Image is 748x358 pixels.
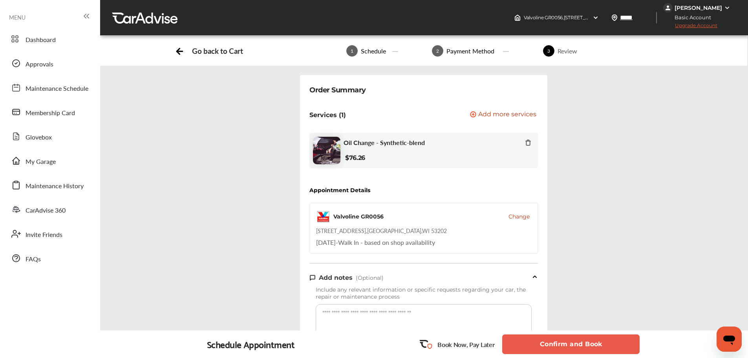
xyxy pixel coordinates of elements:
span: Maintenance Schedule [26,84,88,94]
img: location_vector.a44bc228.svg [611,15,618,21]
b: $76.26 [345,154,365,162]
a: Membership Card [7,102,92,122]
span: MENU [9,14,26,20]
span: Oil Change - Synthetic-blend [344,139,425,146]
img: WGsFRI8htEPBVLJbROoPRyZpYNWhNONpIPPETTm6eUC0GeLEiAAAAAElFTkSuQmCC [724,5,730,11]
span: Include any relevant information or specific requests regarding your car, the repair or maintenan... [316,286,526,300]
span: Add notes [319,274,353,281]
span: Dashboard [26,35,56,45]
div: Walk In - based on shop availability [316,238,435,247]
img: header-divider.bc55588e.svg [656,12,657,24]
a: My Garage [7,151,92,171]
img: oil-change-thumb.jpg [313,137,340,164]
a: Invite Friends [7,224,92,244]
a: Glovebox [7,126,92,147]
div: Payment Method [443,46,497,55]
div: Schedule Appointment [207,339,295,350]
img: jVpblrzwTbfkPYzPPzSLxeg0AAAAASUVORK5CYII= [663,3,673,13]
span: FAQs [26,254,41,264]
a: CarAdvise 360 [7,199,92,220]
button: Change [508,213,530,220]
div: Go back to Cart [192,46,243,55]
span: Add more services [478,111,536,119]
iframe: Button to launch messaging window [717,327,742,352]
div: Review [554,46,580,55]
button: Add more services [470,111,536,119]
a: Add more services [470,111,538,119]
span: Basic Account [664,13,717,22]
img: header-down-arrow.9dd2ce7d.svg [593,15,599,21]
span: [DATE] [316,238,336,247]
p: Book Now, Pay Later [437,340,494,349]
span: 2 [432,45,443,57]
a: Dashboard [7,29,92,49]
span: Invite Friends [26,230,62,240]
a: Maintenance Schedule [7,77,92,98]
img: header-home-logo.8d720a4f.svg [514,15,521,21]
span: My Garage [26,157,56,167]
img: logo-valvoline.png [316,209,330,224]
span: 1 [346,45,358,57]
div: Order Summary [309,84,366,95]
span: - [336,238,338,247]
a: Maintenance History [7,175,92,195]
span: Upgrade Account [663,22,717,32]
span: CarAdvise 360 [26,206,66,216]
span: Approvals [26,59,53,70]
p: Services (1) [309,111,346,119]
span: Glovebox [26,132,52,143]
span: Membership Card [26,108,75,118]
div: [STREET_ADDRESS] , [GEOGRAPHIC_DATA] , WI 53202 [316,227,447,235]
span: Valvoline GR0056 , [STREET_ADDRESS] [GEOGRAPHIC_DATA] , WI 53202 [524,15,683,20]
a: Approvals [7,53,92,73]
span: 3 [543,45,554,57]
div: Schedule [358,46,389,55]
div: [PERSON_NAME] [675,4,722,11]
div: Appointment Details [309,187,370,193]
button: Confirm and Book [502,334,640,354]
span: (Optional) [356,274,384,281]
span: Maintenance History [26,181,84,191]
img: note-icon.db9493fa.svg [309,274,316,281]
div: Valvoline GR0056 [333,213,384,220]
a: FAQs [7,248,92,268]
